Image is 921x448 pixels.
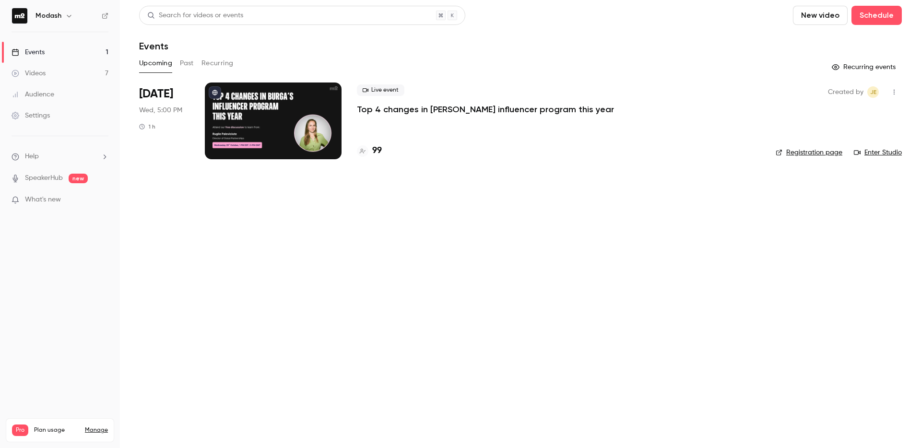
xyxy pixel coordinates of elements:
[147,11,243,21] div: Search for videos or events
[139,56,172,71] button: Upcoming
[372,144,382,157] h4: 99
[12,424,28,436] span: Pro
[357,84,404,96] span: Live event
[139,83,189,159] div: Oct 29 Wed, 5:00 PM (Europe/London)
[35,11,61,21] h6: Modash
[85,426,108,434] a: Manage
[25,173,63,183] a: SpeakerHub
[12,90,54,99] div: Audience
[139,123,155,130] div: 1 h
[201,56,234,71] button: Recurring
[357,104,614,115] a: Top 4 changes in [PERSON_NAME] influencer program this year
[776,148,842,157] a: Registration page
[12,152,108,162] li: help-dropdown-opener
[25,152,39,162] span: Help
[870,86,876,98] span: JE
[139,86,173,102] span: [DATE]
[851,6,902,25] button: Schedule
[854,148,902,157] a: Enter Studio
[139,106,182,115] span: Wed, 5:00 PM
[139,40,168,52] h1: Events
[69,174,88,183] span: new
[793,6,848,25] button: New video
[827,59,902,75] button: Recurring events
[25,195,61,205] span: What's new
[867,86,879,98] span: Jack Eaton
[828,86,863,98] span: Created by
[12,8,27,24] img: Modash
[12,47,45,57] div: Events
[180,56,194,71] button: Past
[12,69,46,78] div: Videos
[97,196,108,204] iframe: Noticeable Trigger
[34,426,79,434] span: Plan usage
[357,144,382,157] a: 99
[12,111,50,120] div: Settings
